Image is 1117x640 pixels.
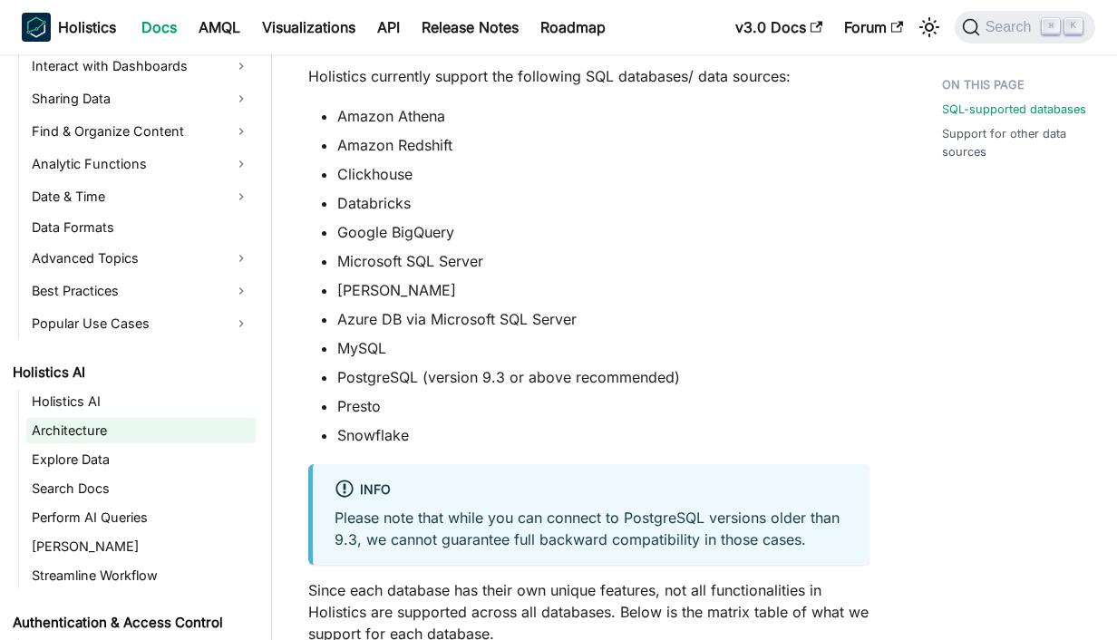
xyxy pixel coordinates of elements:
[335,507,848,550] p: Please note that while you can connect to PostgreSQL versions older than 9.3, we cannot guarantee...
[724,13,833,42] a: v3.0 Docs
[337,105,869,127] li: Amazon Athena
[529,13,617,42] a: Roadmap
[308,65,869,87] p: Holistics currently support the following SQL databases/ data sources:
[26,505,256,530] a: Perform AI Queries
[942,125,1088,160] a: Support for other data sources
[411,13,529,42] a: Release Notes
[366,13,411,42] a: API
[26,182,256,211] a: Date & Time
[26,117,256,146] a: Find & Organize Content
[26,244,256,273] a: Advanced Topics
[26,418,256,443] a: Architecture
[26,84,256,113] a: Sharing Data
[833,13,914,42] a: Forum
[337,337,869,359] li: MySQL
[26,150,256,179] a: Analytic Functions
[26,309,256,338] a: Popular Use Cases
[7,360,256,385] a: Holistics AI
[26,276,256,305] a: Best Practices
[337,424,869,446] li: Snowflake
[22,13,51,42] img: Holistics
[980,19,1043,35] span: Search
[26,563,256,588] a: Streamline Workflow
[131,13,188,42] a: Docs
[915,13,944,42] button: Switch between dark and light mode (currently light mode)
[22,13,116,42] a: HolisticsHolistics
[26,534,256,559] a: [PERSON_NAME]
[337,192,869,214] li: Databricks
[26,447,256,472] a: Explore Data
[337,250,869,272] li: Microsoft SQL Server
[26,215,256,240] a: Data Formats
[955,11,1095,44] button: Search (Command+K)
[26,52,256,81] a: Interact with Dashboards
[337,221,869,243] li: Google BigQuery
[337,163,869,185] li: Clickhouse
[1042,18,1060,34] kbd: ⌘
[58,16,116,38] b: Holistics
[337,395,869,417] li: Presto
[337,308,869,330] li: Azure DB via Microsoft SQL Server
[337,279,869,301] li: [PERSON_NAME]
[7,610,256,635] a: Authentication & Access Control
[26,476,256,501] a: Search Docs
[26,389,256,414] a: Holistics AI
[1064,18,1083,34] kbd: K
[337,134,869,156] li: Amazon Redshift
[188,13,251,42] a: AMQL
[335,479,848,502] div: info
[251,13,366,42] a: Visualizations
[942,101,1086,118] a: SQL-supported databases
[337,366,869,388] li: PostgreSQL (version 9.3 or above recommended)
